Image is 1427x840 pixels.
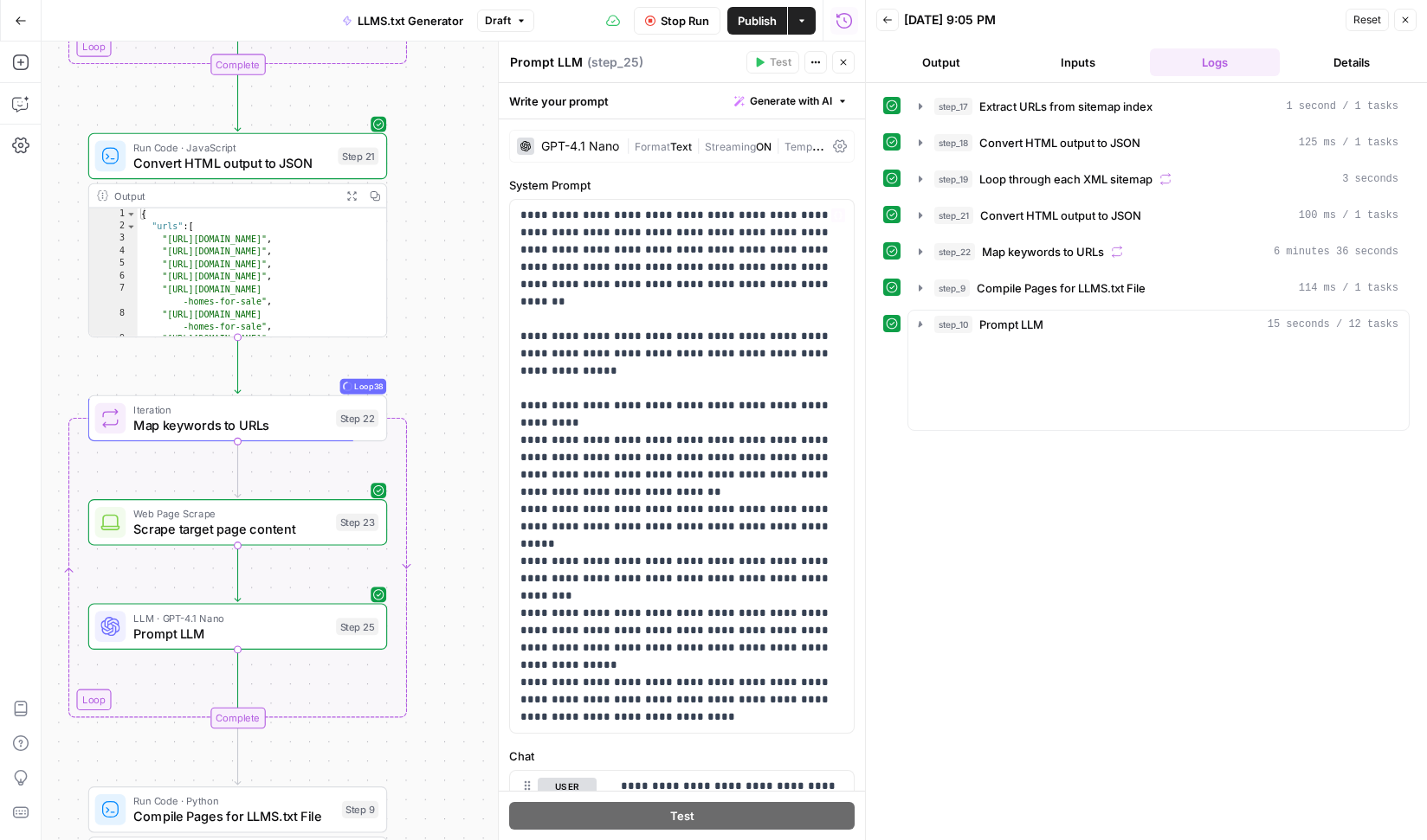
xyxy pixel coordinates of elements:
[133,610,328,625] span: LLM · GPT-4.1 Nano
[908,238,1409,266] button: 6 minutes 36 seconds
[934,98,972,115] span: step_17
[89,221,138,233] div: 2
[661,12,709,29] span: Stop Run
[89,208,138,221] div: 1
[358,12,463,29] span: LLMS.txt Generator
[1274,244,1398,260] span: 6 minutes 36 seconds
[354,375,383,398] span: Loop 38
[89,333,138,345] div: 9
[89,308,138,333] div: 8
[88,395,387,441] div: LoopLoop38IterationMap keywords to URLsStep 22
[634,7,720,35] button: Stop Run
[499,83,865,119] div: Write your prompt
[934,316,972,333] span: step_10
[235,441,241,497] g: Edge from step_22 to step_23
[1346,9,1389,31] button: Reset
[738,12,777,29] span: Publish
[934,243,975,260] span: step_22
[510,54,583,71] textarea: Prompt LLM
[336,409,378,426] div: Step 22
[982,243,1104,260] span: Map keywords to URLs
[1342,171,1398,187] span: 3 seconds
[133,153,330,172] span: Convert HTML output to JSON
[336,514,378,531] div: Step 23
[934,279,970,297] span: step_9
[210,54,266,75] div: Complete
[235,337,241,394] g: Edge from step_21 to step_22
[133,519,328,538] span: Scrape target page content
[133,139,330,155] span: Run Code · JavaScript
[587,54,643,71] span: ( step_25 )
[338,147,378,164] div: Step 21
[908,202,1409,229] button: 100 ms / 1 tasks
[1268,317,1398,332] span: 15 seconds / 12 tasks
[336,618,378,635] div: Step 25
[89,246,138,258] div: 4
[635,140,670,153] span: Format
[235,546,241,602] g: Edge from step_23 to step_25
[979,134,1140,151] span: Convert HTML output to JSON
[126,221,136,233] span: Toggle code folding, rows 2 through 105
[1299,135,1398,151] span: 125 ms / 1 tasks
[756,140,772,153] span: ON
[126,208,136,221] span: Toggle code folding, rows 1 through 106
[980,207,1141,224] span: Convert HTML output to JSON
[934,134,972,151] span: step_18
[750,93,832,109] span: Generate with AI
[485,13,511,29] span: Draft
[934,170,972,188] span: step_19
[727,7,787,35] button: Publish
[133,793,334,809] span: Run Code · Python
[876,48,1006,76] button: Output
[332,7,474,35] button: LLMS.txt Generator
[88,499,387,545] div: Web Page ScrapeScrape target page contentStep 23
[88,133,387,337] div: Run Code · JavaScriptConvert HTML output to JSONStep 21Output{ "urls":[ "[URL][DOMAIN_NAME]", "[U...
[934,207,973,224] span: step_21
[114,188,334,203] div: Output
[746,51,799,74] button: Test
[509,802,855,830] button: Test
[692,137,705,154] span: |
[342,801,378,818] div: Step 9
[235,728,241,785] g: Edge from step_22-iteration-end to step_9
[1013,48,1143,76] button: Inputs
[908,274,1409,302] button: 114 ms / 1 tasks
[88,708,387,729] div: Complete
[89,284,138,309] div: 7
[133,807,334,826] span: Compile Pages for LLMS.txt File
[1353,12,1381,28] span: Reset
[133,402,328,418] span: Iteration
[1299,280,1398,296] span: 114 ms / 1 tasks
[210,708,266,729] div: Complete
[908,93,1409,120] button: 1 second / 1 tasks
[538,778,597,795] button: user
[88,603,387,649] div: LLM · GPT-4.1 NanoPrompt LLMStep 25
[908,165,1409,193] button: 3 seconds
[908,129,1409,157] button: 125 ms / 1 tasks
[979,98,1153,115] span: Extract URLs from sitemap index
[979,316,1043,333] span: Prompt LLM
[133,506,328,522] span: Web Page Scrape
[705,140,756,153] span: Streaming
[670,140,692,153] span: Text
[770,55,791,70] span: Test
[772,137,785,154] span: |
[727,90,855,112] button: Generate with AI
[509,176,855,194] label: System Prompt
[1287,48,1417,76] button: Details
[89,234,138,246] div: 3
[977,279,1146,297] span: Compile Pages for LLMS.txt File
[509,747,855,765] label: Chat
[477,10,534,32] button: Draft
[89,259,138,271] div: 5
[235,75,241,131] g: Edge from step_19-iteration-end to step_21
[133,415,328,434] span: Map keywords to URLs
[89,271,138,283] div: 6
[979,170,1153,188] span: Loop through each XML sitemap
[626,137,635,154] span: |
[88,54,387,75] div: Complete
[1286,99,1398,114] span: 1 second / 1 tasks
[133,624,328,643] span: Prompt LLM
[670,807,694,824] span: Test
[908,311,1409,338] button: 15 seconds / 12 tasks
